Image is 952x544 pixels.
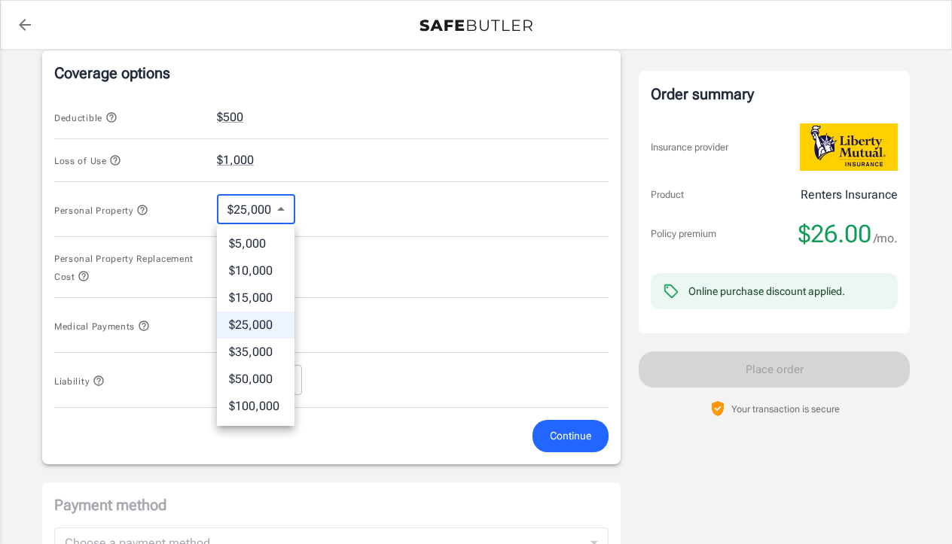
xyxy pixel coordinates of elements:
[217,339,294,366] li: $35,000
[217,257,294,284] li: $10,000
[217,284,294,312] li: $15,000
[217,366,294,393] li: $50,000
[217,393,294,420] li: $100,000
[217,312,294,339] li: $25,000
[217,230,294,257] li: $5,000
